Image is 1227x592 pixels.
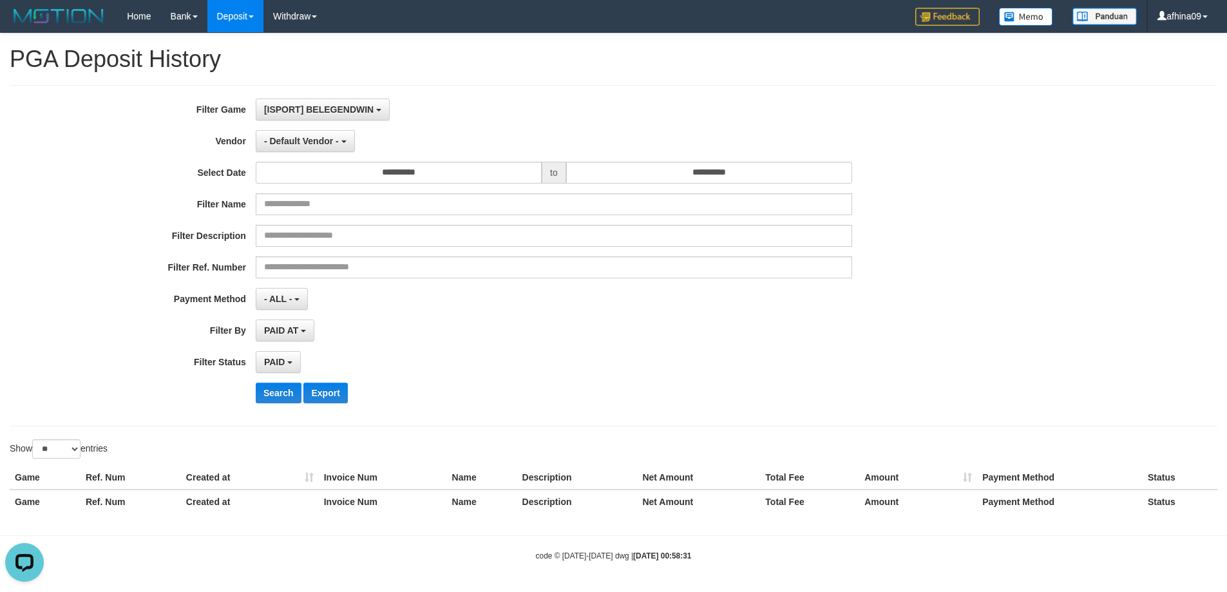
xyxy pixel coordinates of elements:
[256,99,390,120] button: [ISPORT] BELEGENDWIN
[517,490,638,513] th: Description
[447,490,517,513] th: Name
[181,490,319,513] th: Created at
[256,130,355,152] button: - Default Vendor -
[10,466,81,490] th: Game
[10,490,81,513] th: Game
[1072,8,1137,25] img: panduan.png
[264,357,285,367] span: PAID
[181,466,319,490] th: Created at
[10,6,108,26] img: MOTION_logo.png
[1143,490,1217,513] th: Status
[915,8,980,26] img: Feedback.jpg
[256,383,301,403] button: Search
[256,288,308,310] button: - ALL -
[319,490,447,513] th: Invoice Num
[81,490,181,513] th: Ref. Num
[977,466,1143,490] th: Payment Method
[760,466,859,490] th: Total Fee
[264,136,339,146] span: - Default Vendor -
[264,104,374,115] span: [ISPORT] BELEGENDWIN
[256,351,301,373] button: PAID
[999,8,1053,26] img: Button%20Memo.svg
[977,490,1143,513] th: Payment Method
[10,439,108,459] label: Show entries
[303,383,347,403] button: Export
[264,325,298,336] span: PAID AT
[256,320,314,341] button: PAID AT
[447,466,517,490] th: Name
[10,46,1217,72] h1: PGA Deposit History
[1143,466,1217,490] th: Status
[32,439,81,459] select: Showentries
[319,466,447,490] th: Invoice Num
[633,551,691,560] strong: [DATE] 00:58:31
[637,466,760,490] th: Net Amount
[760,490,859,513] th: Total Fee
[81,466,181,490] th: Ref. Num
[536,551,692,560] small: code © [DATE]-[DATE] dwg |
[637,490,760,513] th: Net Amount
[859,466,977,490] th: Amount
[264,294,292,304] span: - ALL -
[859,490,977,513] th: Amount
[5,5,44,44] button: Open LiveChat chat widget
[542,162,566,184] span: to
[517,466,638,490] th: Description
